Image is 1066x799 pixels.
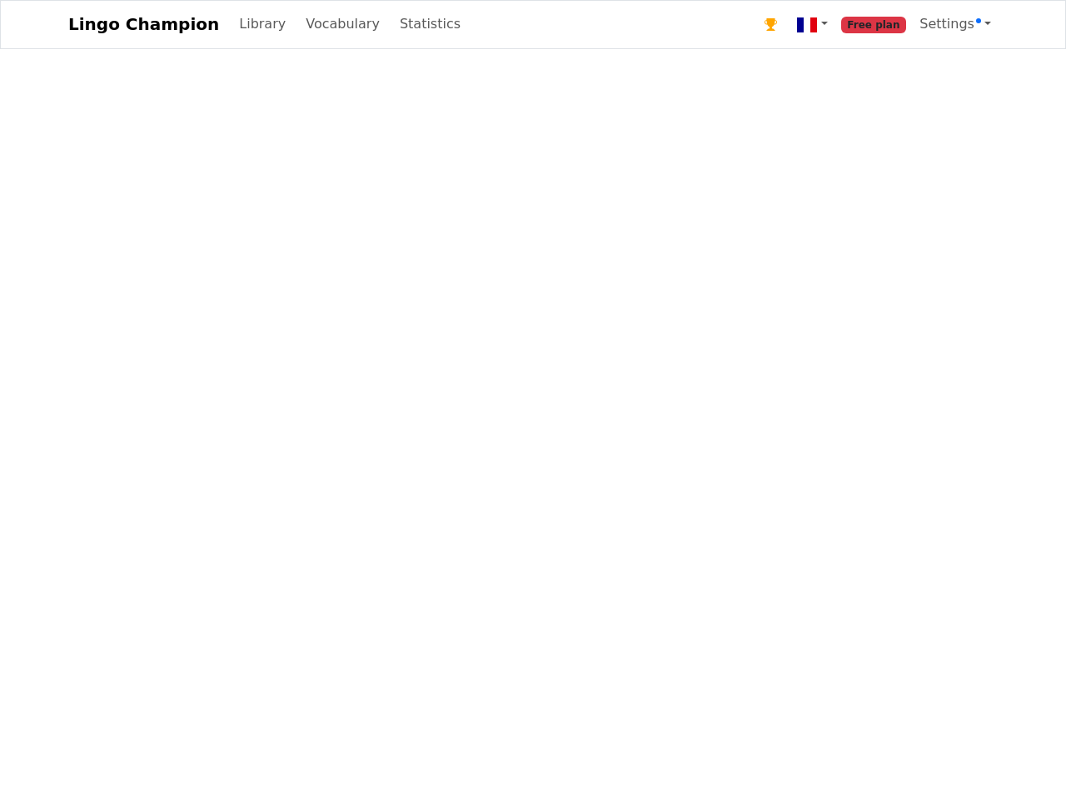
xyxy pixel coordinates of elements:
img: fr.svg [797,15,817,35]
a: Library [232,7,292,41]
span: Free plan [841,17,907,33]
a: Settings [913,7,998,41]
a: Statistics [393,7,467,41]
a: Free plan [834,7,914,42]
a: Lingo Champion [68,7,219,41]
a: Vocabulary [299,7,386,41]
span: Settings [919,16,981,32]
